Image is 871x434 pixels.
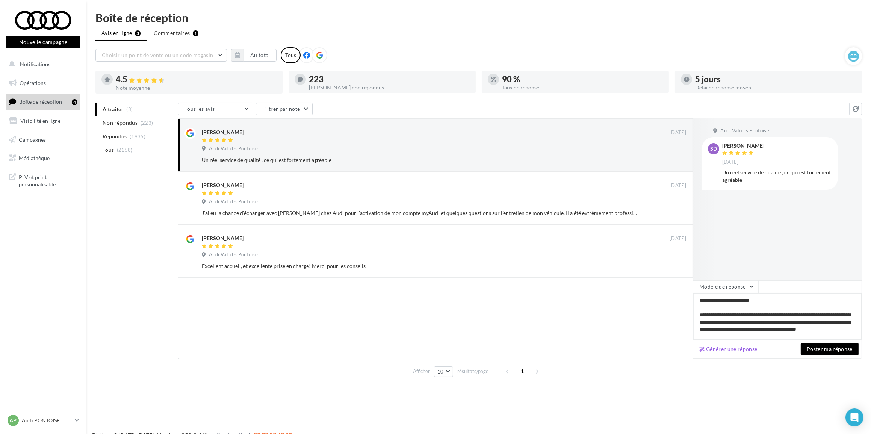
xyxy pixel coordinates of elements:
[5,75,82,91] a: Opérations
[6,413,80,428] a: AP Audi PONTOISE
[10,417,17,424] span: AP
[670,129,686,136] span: [DATE]
[309,85,470,90] div: [PERSON_NAME] non répondus
[695,85,856,90] div: Délai de réponse moyen
[103,119,138,127] span: Non répondus
[202,234,244,242] div: [PERSON_NAME]
[670,235,686,242] span: [DATE]
[19,98,62,105] span: Boîte de réception
[141,120,153,126] span: (223)
[244,49,277,62] button: Au total
[202,129,244,136] div: [PERSON_NAME]
[6,36,80,48] button: Nouvelle campagne
[72,99,77,105] div: 4
[309,75,470,83] div: 223
[502,75,663,83] div: 90 %
[103,146,114,154] span: Tous
[130,133,145,139] span: (1935)
[670,182,686,189] span: [DATE]
[231,49,277,62] button: Au total
[5,150,82,166] a: Médiathèque
[95,49,227,62] button: Choisir un point de vente ou un code magasin
[5,113,82,129] a: Visibilité en ligne
[154,29,190,37] span: Commentaires
[202,181,244,189] div: [PERSON_NAME]
[256,103,313,115] button: Filtrer par note
[413,368,430,375] span: Afficher
[437,369,444,375] span: 10
[720,127,769,134] span: Audi Valodis Pontoise
[695,75,856,83] div: 5 jours
[209,198,258,205] span: Audi Valodis Pontoise
[516,365,528,377] span: 1
[5,56,79,72] button: Notifications
[202,262,637,270] div: Excellent accueil, et excellente prise en charge! Merci pour les conseils
[117,147,133,153] span: (2158)
[95,12,862,23] div: Boîte de réception
[5,169,82,191] a: PLV et print personnalisable
[209,145,258,152] span: Audi Valodis Pontoise
[5,132,82,148] a: Campagnes
[178,103,253,115] button: Tous les avis
[184,106,215,112] span: Tous les avis
[193,30,198,36] div: 1
[20,118,60,124] span: Visibilité en ligne
[209,251,258,258] span: Audi Valodis Pontoise
[116,85,277,91] div: Note moyenne
[202,156,637,164] div: Un réel service de qualité , ce qui est fortement agréable
[722,143,764,148] div: [PERSON_NAME]
[19,136,46,142] span: Campagnes
[102,52,213,58] span: Choisir un point de vente ou un code magasin
[281,47,301,63] div: Tous
[103,133,127,140] span: Répondus
[696,345,761,354] button: Générer une réponse
[457,368,488,375] span: résultats/page
[19,172,77,188] span: PLV et print personnalisable
[801,343,859,355] button: Poster ma réponse
[22,417,72,424] p: Audi PONTOISE
[20,80,46,86] span: Opérations
[722,159,739,166] span: [DATE]
[19,155,50,161] span: Médiathèque
[5,94,82,110] a: Boîte de réception4
[693,280,758,293] button: Modèle de réponse
[722,169,832,184] div: Un réel service de qualité , ce qui est fortement agréable
[845,408,863,426] div: Open Intercom Messenger
[116,75,277,84] div: 4.5
[202,209,637,217] div: J’ai eu la chance d’échanger avec [PERSON_NAME] chez Audi pour l’activation de mon compte myAudi ...
[710,145,717,153] span: SD
[434,366,453,377] button: 10
[20,61,50,67] span: Notifications
[502,85,663,90] div: Taux de réponse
